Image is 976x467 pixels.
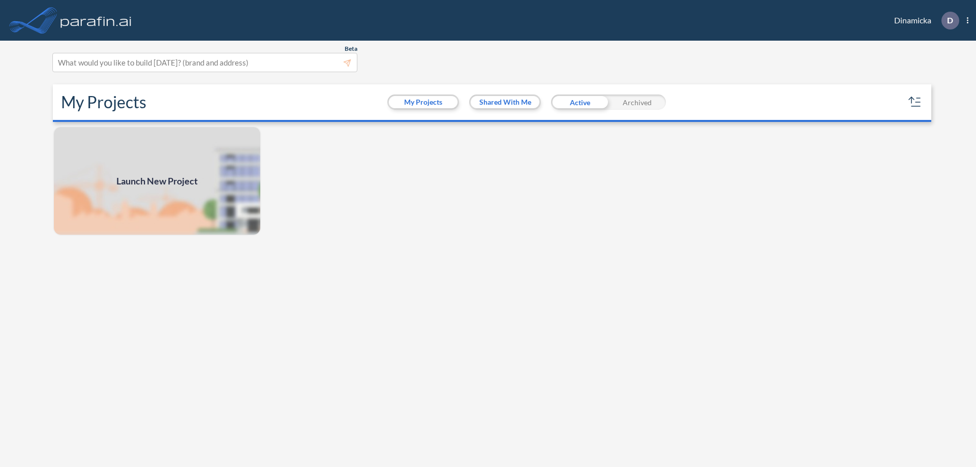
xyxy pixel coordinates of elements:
[947,16,953,25] p: D
[58,10,134,30] img: logo
[345,45,357,53] span: Beta
[879,12,968,29] div: Dinamicka
[471,96,539,108] button: Shared With Me
[551,95,608,110] div: Active
[907,94,923,110] button: sort
[53,126,261,236] img: add
[53,126,261,236] a: Launch New Project
[389,96,457,108] button: My Projects
[608,95,666,110] div: Archived
[61,92,146,112] h2: My Projects
[116,174,198,188] span: Launch New Project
